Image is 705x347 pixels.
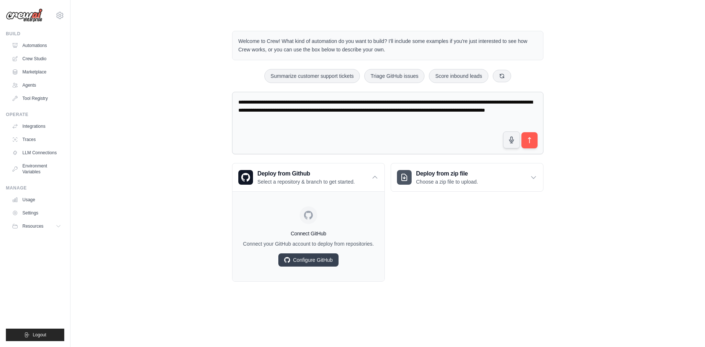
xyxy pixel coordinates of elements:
button: Resources [9,220,64,232]
a: LLM Connections [9,147,64,159]
a: Automations [9,40,64,51]
a: Crew Studio [9,53,64,65]
button: Summarize customer support tickets [264,69,360,83]
p: Select a repository & branch to get started. [257,178,355,185]
h3: Deploy from zip file [416,169,478,178]
a: Marketplace [9,66,64,78]
p: Welcome to Crew! What kind of automation do you want to build? I'll include some examples if you'... [238,37,537,54]
p: Connect your GitHub account to deploy from repositories. [238,240,379,247]
a: Environment Variables [9,160,64,178]
div: Operate [6,112,64,118]
a: Traces [9,134,64,145]
a: Usage [9,194,64,206]
button: Logout [6,329,64,341]
span: Resources [22,223,43,229]
a: Tool Registry [9,93,64,104]
div: Manage [6,185,64,191]
div: Build [6,31,64,37]
a: Configure GitHub [278,253,339,267]
span: Logout [33,332,46,338]
button: Triage GitHub issues [364,69,424,83]
a: Settings [9,207,64,219]
iframe: Chat Widget [668,312,705,347]
h4: Connect GitHub [238,230,379,237]
a: Agents [9,79,64,91]
button: Score inbound leads [429,69,488,83]
a: Integrations [9,120,64,132]
p: Choose a zip file to upload. [416,178,478,185]
h3: Deploy from Github [257,169,355,178]
img: Logo [6,8,43,22]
